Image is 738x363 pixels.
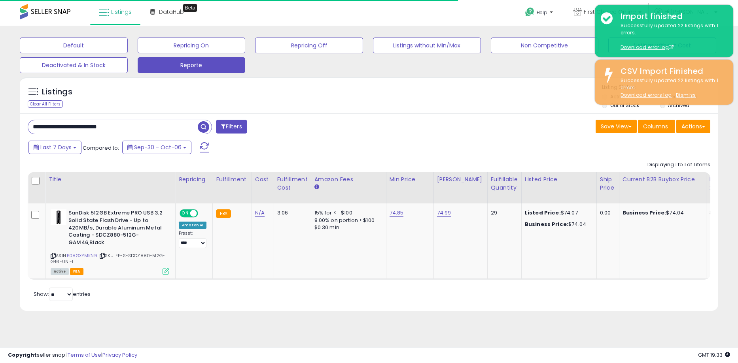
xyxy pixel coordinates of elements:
span: First Choice Online [584,8,636,16]
div: Clear All Filters [28,100,63,108]
div: Listed Price [525,175,593,184]
span: Last 7 Days [40,143,72,151]
span: Columns [643,122,668,130]
b: Listed Price: [525,209,561,216]
label: Archived [668,102,689,109]
div: Title [49,175,172,184]
span: Help [537,9,547,16]
div: 8.00% on portion > $100 [314,217,380,224]
button: Last 7 Days [28,141,81,154]
b: Business Price: [623,209,666,216]
div: Preset: [179,231,206,248]
div: Fulfillment [216,175,248,184]
strong: Copyright [8,351,37,359]
b: Business Price: [525,220,568,228]
span: OFF [197,210,210,217]
button: Repricing On [138,38,246,53]
span: Compared to: [83,144,119,152]
div: 15% for <= $100 [314,209,380,216]
b: SanDisk 512GB Extreme PRO USB 3.2 Solid State Flash Drive - Up to 420MB/s, Durable Aluminum Metal... [68,209,165,248]
i: Get Help [525,7,535,17]
button: Default [20,38,128,53]
small: Amazon Fees. [314,184,319,191]
div: 81% [710,209,736,216]
div: Successfully updated 22 listings with 1 errors. [615,77,727,99]
span: Listings [111,8,132,16]
div: Ship Price [600,175,616,192]
button: Filters [216,120,247,134]
span: FBA [70,268,83,275]
button: Non Competitive [491,38,599,53]
a: 74.85 [390,209,404,217]
span: 2025-10-14 19:33 GMT [698,351,730,359]
div: Fulfillable Quantity [491,175,518,192]
button: Sep-30 - Oct-06 [122,141,191,154]
button: Actions [676,120,710,133]
span: Show: entries [34,290,91,298]
div: Amazon Fees [314,175,383,184]
div: Import finished [615,11,727,22]
div: Fulfillment Cost [277,175,308,192]
h5: Listings [42,87,72,98]
div: Tooltip anchor [183,4,197,12]
div: Displaying 1 to 1 of 1 items [647,161,710,169]
span: | SKU: FE-S-SDCZ880-512G-G46-UNI-1 [51,252,165,264]
span: All listings currently available for purchase on Amazon [51,268,69,275]
a: Download errors log [621,92,672,98]
div: Repricing [179,175,209,184]
div: seller snap | | [8,352,137,359]
u: Dismiss [676,92,696,98]
div: 3.06 [277,209,305,216]
div: $0.30 min [314,224,380,231]
div: Amazon AI [179,222,206,229]
div: $74.04 [525,221,590,228]
div: $74.07 [525,209,590,216]
button: Save View [596,120,637,133]
div: Min Price [390,175,430,184]
a: 74.99 [437,209,451,217]
a: Privacy Policy [102,351,137,359]
div: Current B2B Buybox Price [623,175,703,184]
button: Deactivated & In Stock [20,57,128,73]
span: Sep-30 - Oct-06 [134,143,182,151]
button: Reporte [138,57,246,73]
button: Columns [638,120,675,133]
a: Terms of Use [68,351,101,359]
img: 31QgjFJlkEL._SL40_.jpg [51,209,66,225]
a: N/A [255,209,265,217]
div: $74.04 [623,209,700,216]
a: B08GXYMKN9 [67,252,97,259]
a: Download error log [621,44,674,51]
div: Successfully updated 22 listings with 1 errors. [615,22,727,51]
label: Out of Stock [610,102,639,109]
a: Help [519,1,561,26]
div: 0.00 [600,209,613,216]
small: FBA [216,209,231,218]
button: Listings without Min/Max [373,38,481,53]
div: CSV Import Finished [615,66,727,77]
div: [PERSON_NAME] [437,175,484,184]
div: ASIN: [51,209,169,274]
span: DataHub [159,8,184,16]
button: Repricing Off [255,38,363,53]
span: ON [180,210,190,217]
div: 29 [491,209,515,216]
div: Cost [255,175,271,184]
